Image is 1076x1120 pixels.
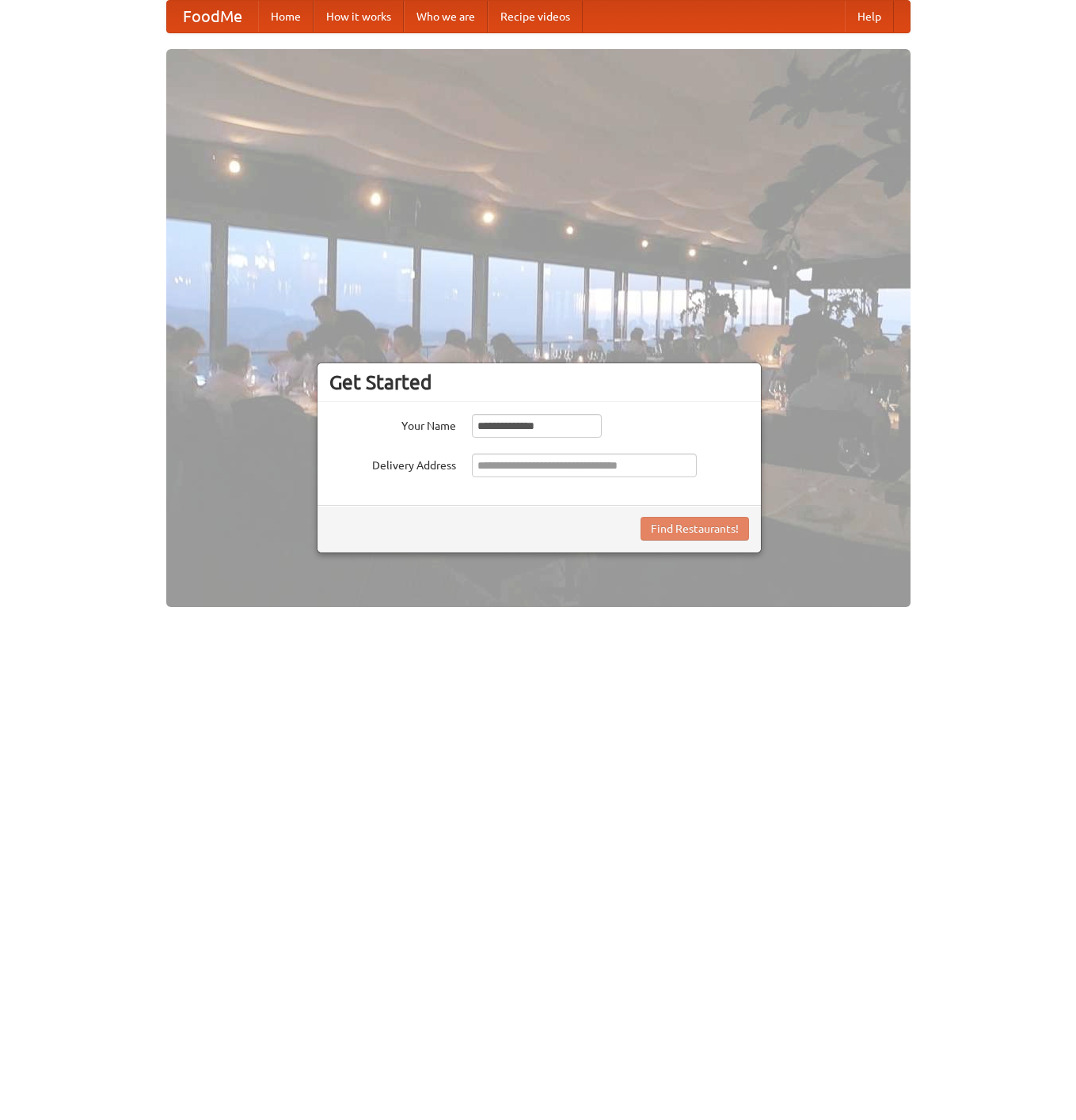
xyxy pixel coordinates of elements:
[258,1,314,32] a: Home
[488,1,583,32] a: Recipe videos
[329,454,456,473] label: Delivery Address
[845,1,894,32] a: Help
[329,370,749,394] h3: Get Started
[329,414,456,434] label: Your Name
[404,1,488,32] a: Who we are
[167,1,258,32] a: FoodMe
[314,1,404,32] a: How it works
[641,517,749,541] button: Find Restaurants!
